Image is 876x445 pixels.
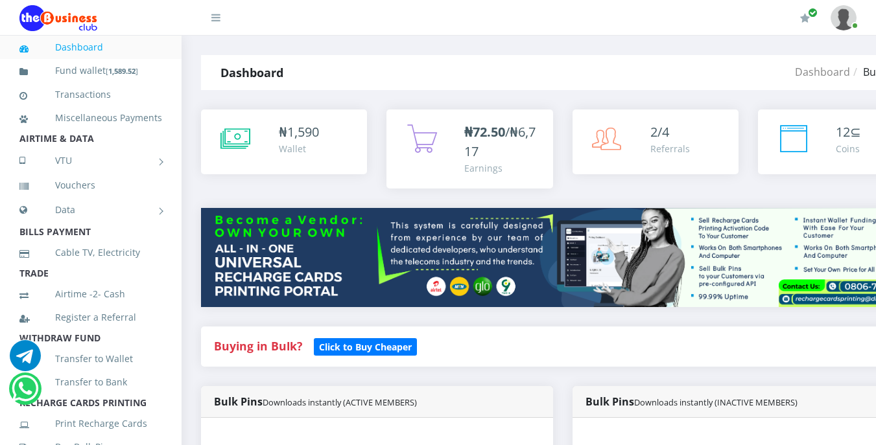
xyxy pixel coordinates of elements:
[836,142,861,155] div: Coins
[650,123,669,141] span: 2/4
[800,13,810,23] i: Renew/Upgrade Subscription
[10,350,41,371] a: Chat for support
[386,109,552,188] a: ₦72.50/₦6,717 Earnings
[19,409,162,439] a: Print Recharge Cards
[836,122,861,142] div: ⊆
[634,396,798,408] small: Downloads instantly (INACTIVE MEMBERS)
[464,161,539,175] div: Earnings
[279,122,319,142] div: ₦
[287,123,319,141] span: 1,590
[19,144,162,177] a: VTU
[831,5,857,30] img: User
[12,383,38,404] a: Chat for support
[319,341,412,353] b: Click to Buy Cheaper
[19,367,162,397] a: Transfer to Bank
[573,109,739,174] a: 2/4 Referrals
[795,65,850,79] a: Dashboard
[108,66,136,76] b: 1,589.52
[19,194,162,226] a: Data
[19,56,162,86] a: Fund wallet[1,589.52]
[19,170,162,200] a: Vouchers
[836,123,850,141] span: 12
[201,109,367,174] a: ₦1,590 Wallet
[808,8,818,17] span: Renew/Upgrade Subscription
[586,394,798,409] strong: Bulk Pins
[464,123,536,160] span: /₦6,717
[19,302,162,332] a: Register a Referral
[214,338,302,354] strong: Buying in Bulk?
[19,238,162,268] a: Cable TV, Electricity
[650,142,690,155] div: Referrals
[214,394,417,409] strong: Bulk Pins
[279,142,319,155] div: Wallet
[314,338,417,354] a: Click to Buy Cheaper
[19,344,162,374] a: Transfer to Wallet
[106,66,138,76] small: [ ]
[220,65,283,80] strong: Dashboard
[19,80,162,109] a: Transactions
[464,123,505,141] b: ₦72.50
[19,103,162,133] a: Miscellaneous Payments
[19,279,162,309] a: Airtime -2- Cash
[19,5,97,31] img: Logo
[263,396,417,408] small: Downloads instantly (ACTIVE MEMBERS)
[19,32,162,62] a: Dashboard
